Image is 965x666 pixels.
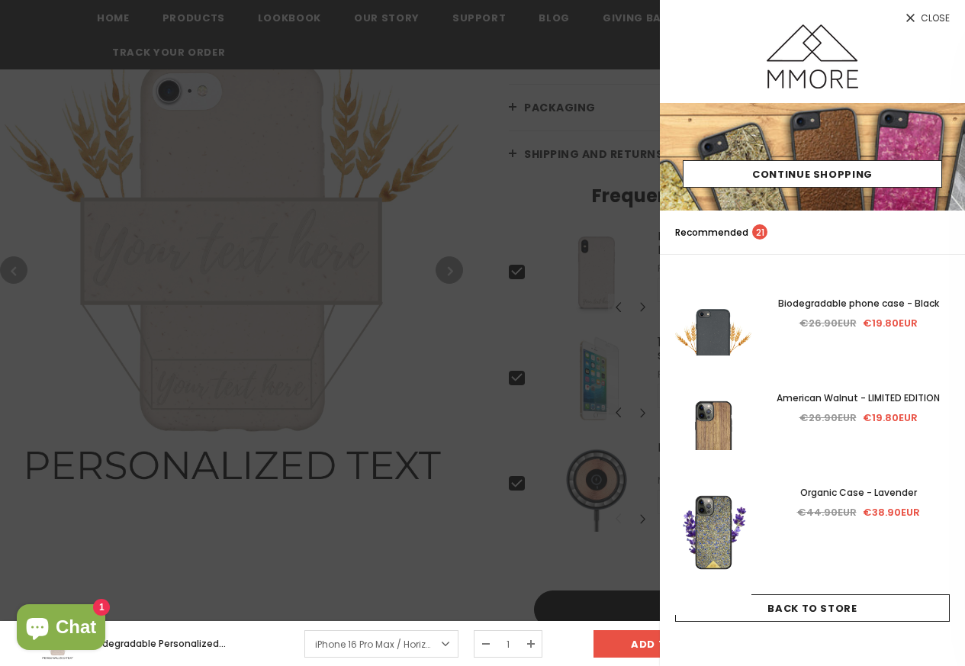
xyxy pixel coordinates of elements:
span: €19.80EUR [863,410,918,425]
span: 21 [752,224,767,240]
span: Close [921,14,950,23]
span: €19.80EUR [863,316,918,330]
inbox-online-store-chat: Shopify online store chat [12,604,110,654]
a: Biodegradable phone case - Black [767,295,950,312]
a: American Walnut - LIMITED EDITION [767,390,950,407]
input: Add to cart [593,630,746,658]
span: American Walnut - LIMITED EDITION [777,391,940,404]
span: €26.90EUR [799,316,857,330]
a: Organic Case - Lavender [767,484,950,501]
span: €44.90EUR [797,505,857,520]
a: search [934,225,950,240]
p: Recommended [675,224,767,240]
span: €38.90EUR [863,505,920,520]
span: Organic Case - Lavender [800,486,917,499]
span: Biodegradable phone case - Black [778,297,939,310]
a: iPhone 16 Pro Max / Horizontal -€19.80EUR [304,630,458,658]
a: Continue Shopping [683,160,942,188]
a: Back To Store [675,594,950,622]
span: €26.90EUR [799,410,857,425]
